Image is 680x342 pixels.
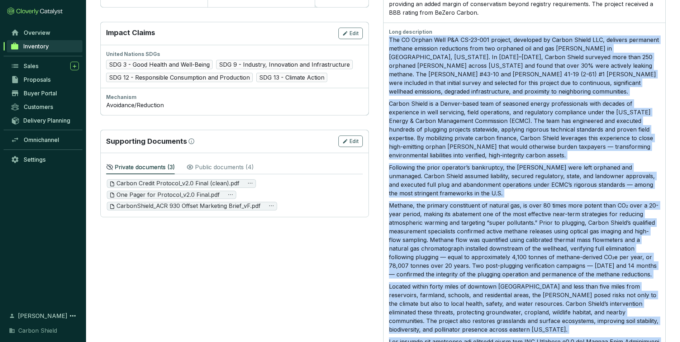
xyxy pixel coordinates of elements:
[106,51,363,58] div: United Nations SDGs
[24,90,57,97] span: Buyer Portal
[106,136,187,146] p: Supporting Documents
[107,202,266,210] button: CarbonShield_ACR 930 Offset Marketing Brief_vF.pdf
[389,201,660,279] p: Methane, the primary constituent of natural gas, is over 80 times more potent than CO₂ over a 20-...
[7,153,82,166] a: Settings
[7,40,82,52] a: Inventory
[7,60,82,72] a: Sales
[389,282,660,334] p: Located within forty miles of downtown [GEOGRAPHIC_DATA] and less than five miles from reservoirs...
[7,87,82,99] a: Buyer Portal
[389,99,660,160] p: Carbon Shield is a Denver-based team of seasoned energy professionals with decades of experience ...
[24,136,59,143] span: Omnichannel
[24,156,46,163] span: Settings
[109,180,239,187] span: Carbon Credit Protocol_v2.0 Final (clean).pdf
[107,191,225,199] button: One Pager for Protocol_v2.0 Final.pdf
[216,60,353,69] span: SDG 9 - Industry, Innovation and Infrastructure
[7,27,82,39] a: Overview
[106,28,155,39] p: Impact Claims
[24,103,53,110] span: Customers
[106,101,363,109] div: Avoidance/Reduction
[109,202,261,210] span: CarbonShield_ACR 930 Offset Marketing Brief_vF.pdf
[24,29,50,36] span: Overview
[7,101,82,113] a: Customers
[389,163,660,198] p: Following the prior operator’s bankruptcy, the [PERSON_NAME] were left orphaned and unmanaged. Ca...
[338,28,363,39] button: Edit
[106,94,363,101] div: Mechanism
[389,35,660,96] p: The CO Orphan Well P&A CS-23-001 project, developed by Carbon Shield LLC, delivers permanent meth...
[18,326,57,335] span: Carbon Shield
[195,163,254,171] p: Public documents ( 4 )
[24,76,51,83] span: Proposals
[349,30,359,37] span: Edit
[389,28,660,35] div: Long description
[7,73,82,86] a: Proposals
[7,134,82,146] a: Omnichannel
[349,138,359,145] span: Edit
[18,312,67,320] span: [PERSON_NAME]
[23,117,70,124] span: Delivery Planning
[109,191,220,199] span: One Pager for Protocol_v2.0 Final.pdf
[107,179,245,188] button: Carbon Credit Protocol_v2.0 Final (clean).pdf
[256,73,327,82] span: SDG 13 - Climate Action
[23,43,49,50] span: Inventory
[247,180,253,186] span: ellipsis
[24,62,38,70] span: Sales
[268,203,274,209] span: ellipsis
[115,163,175,171] p: Private documents ( 3 )
[106,73,253,82] span: SDG 12 - Responsible Consumption and Production
[7,114,82,126] a: Delivery Planning
[338,136,363,147] button: Edit
[228,192,233,198] span: ellipsis
[106,60,213,69] span: SDG 3 - Good Health and Well-Being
